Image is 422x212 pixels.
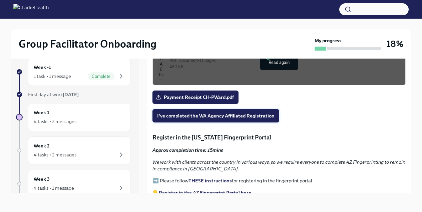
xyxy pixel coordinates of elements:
[158,40,164,80] img: WA AAC Paper Application (if needed)
[34,185,74,191] div: 4 tasks • 1 message
[34,175,50,183] h6: Week 3
[152,109,279,122] button: I've completed the WA Agency Affiliated Registration
[34,64,51,71] h6: Week -1
[152,159,405,172] em: We work with clients across the country in various ways, so we require everyone to complete AZ Fi...
[157,112,275,119] span: I've completed the WA Agency Affiliated Registration
[34,151,76,158] div: 4 tasks • 2 messages
[152,147,223,153] strong: Approx completion time: 15mins
[188,178,232,184] a: THESE instructions
[152,91,239,104] label: Payment Receipt CH-PWard.pdf
[88,74,114,79] span: Complete
[169,57,400,64] div: PDF Document • 11 pages
[16,58,131,86] a: Week -11 task • 1 messageComplete
[16,91,131,98] a: First day at work[DATE]
[63,92,79,98] strong: [DATE]
[13,4,49,15] img: CharlieHealth
[157,94,234,101] span: Payment Receipt CH-PWard.pdf
[152,133,406,141] p: Register in the [US_STATE] Fingerprint Portal
[34,73,71,80] div: 1 task • 1 message
[152,34,406,85] button: WA AAC Paper Application (if needed)PDF Document•11 pages480 KBCompletedRead again
[387,38,403,50] h3: 18%
[16,103,131,131] a: Week 14 tasks • 2 messages
[159,190,251,196] a: Register in the AZ Fingerprint Portal here
[315,37,342,44] strong: My progress
[34,109,49,116] h6: Week 1
[16,136,131,164] a: Week 24 tasks • 2 messages
[152,189,406,196] p: 🖐️
[152,177,406,184] p: ➡️ Please follow for registering in the fingerprint portal
[28,92,79,98] span: First day at work
[169,64,400,70] div: 480 KB
[34,142,50,149] h6: Week 2
[16,170,131,198] a: Week 34 tasks • 1 message
[19,37,156,51] h2: Group Facilitator Onboarding
[34,118,76,125] div: 4 tasks • 2 messages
